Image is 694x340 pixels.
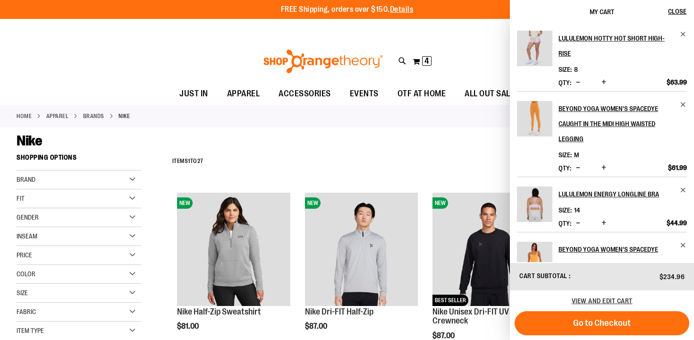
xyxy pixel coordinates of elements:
label: Qty [559,79,571,86]
span: Gender [17,213,39,221]
span: EVENTS [350,83,379,104]
a: BRANDS [83,112,104,120]
li: Product [517,91,687,177]
a: Details [390,5,414,14]
a: Nike Half-Zip Sweatshirt [177,307,261,316]
img: lululemon Hotty Hot Short High-Rise [517,31,552,66]
a: Nike Unisex Dri-FIT UV Crewneck [432,307,509,326]
img: Nike Half-Zip Sweatshirt [177,193,290,306]
dt: Size [559,66,572,73]
span: 14 [574,206,580,214]
strong: Shopping Options [17,149,141,170]
span: NEW [177,197,193,209]
span: Nike [17,133,42,149]
img: lululemon Energy Longline Bra [517,187,552,222]
span: OTF AT HOME [398,83,446,104]
span: M [574,151,579,159]
span: $234.96 [660,273,685,280]
img: Nike Unisex Dri-FIT UV Crewneck [432,193,545,306]
label: Qty [559,220,571,227]
a: APPAREL [46,112,69,120]
a: Nike Half-Zip SweatshirtNEW [177,193,290,307]
button: Increase product quantity [599,78,609,87]
a: Nike Dri-FIT Half-ZipNEW [305,193,418,307]
a: lululemon Hotty Hot Short High-Rise [517,31,552,72]
h2: Beyond Yoga Women's Spacedye Caught in the Midi High Waisted Legging [559,101,674,146]
span: $81.00 [177,322,200,331]
li: Product [517,177,687,232]
span: JUST IN [179,83,208,104]
span: 1 [188,158,190,164]
a: Remove item [680,31,687,38]
h2: lululemon Hotty Hot Short High-Rise [559,31,674,61]
button: Go to Checkout [515,311,689,335]
p: FREE Shipping, orders over $150. [281,4,414,15]
span: BEST SELLER [432,295,468,306]
h2: Beyond Yoga Women's Spacedye Shapeshift Cropped Tank [559,242,674,272]
img: Beyond Yoga Women's Spacedye Shapeshift Cropped Tank [517,242,552,277]
span: $61.99 [668,163,687,172]
a: Remove item [680,101,687,108]
span: NEW [305,197,321,209]
span: My Cart [590,8,614,16]
span: APPAREL [227,83,260,104]
a: Nike Unisex Dri-FIT UV CrewneckNEWBEST SELLER [432,193,545,307]
strong: Nike [118,112,130,120]
a: Beyond Yoga Women's Spacedye Caught in the Midi High Waisted Legging [517,101,552,143]
span: Brand [17,176,35,183]
span: Fit [17,195,25,202]
a: Beyond Yoga Women's Spacedye Shapeshift Cropped Tank [517,242,552,283]
span: ALL OUT SALE [465,83,515,104]
li: Product [517,232,687,303]
button: Decrease product quantity [574,219,583,228]
span: Close [668,8,686,15]
span: $87.00 [305,322,329,331]
button: Increase product quantity [599,163,609,173]
span: Go to Checkout [573,318,631,328]
h2: Items to [172,154,203,169]
label: Qty [559,164,571,172]
a: lululemon Energy Longline Bra [517,187,552,228]
a: Beyond Yoga Women's Spacedye Caught in the Midi High Waisted Legging [559,101,687,146]
img: Nike Dri-FIT Half-Zip [305,193,418,306]
li: Product [517,31,687,91]
span: 8 [574,66,578,73]
button: Increase product quantity [599,219,609,228]
button: Decrease product quantity [574,78,583,87]
span: 4 [424,56,429,66]
span: Size [17,289,28,297]
img: Shop Orangetheory [262,50,384,73]
a: View and edit cart [572,297,633,305]
a: Remove item [680,187,687,194]
dt: Size [559,206,572,214]
h2: lululemon Energy Longline Bra [559,187,674,202]
span: ACCESSORIES [279,83,331,104]
button: Decrease product quantity [574,163,583,173]
a: lululemon Hotty Hot Short High-Rise [559,31,687,61]
span: $63.99 [667,78,687,86]
a: Beyond Yoga Women's Spacedye Shapeshift Cropped Tank [559,242,687,272]
span: Inseam [17,232,37,240]
dt: Size [559,151,572,159]
a: Remove item [680,242,687,249]
span: Fabric [17,308,36,315]
span: $87.00 [432,331,456,340]
span: 27 [197,158,203,164]
img: Beyond Yoga Women's Spacedye Caught in the Midi High Waisted Legging [517,101,552,136]
span: Cart Subtotal [519,272,567,280]
a: lululemon Energy Longline Bra [559,187,687,202]
span: $44.99 [667,219,687,227]
span: NEW [432,197,448,209]
a: Nike Dri-FIT Half-Zip [305,307,373,316]
a: Home [17,112,32,120]
span: Item Type [17,327,44,334]
span: Color [17,270,35,278]
span: Price [17,251,32,259]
